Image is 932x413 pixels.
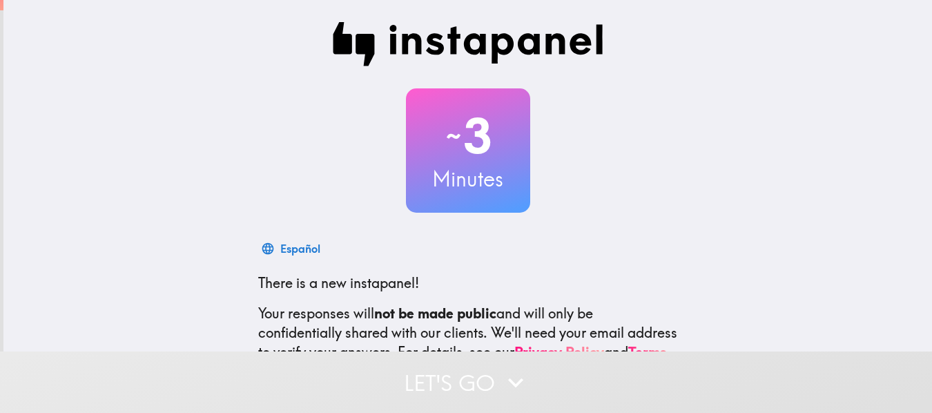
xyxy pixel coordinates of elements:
[258,274,419,291] span: There is a new instapanel!
[444,115,463,157] span: ~
[374,305,496,322] b: not be made public
[406,164,530,193] h3: Minutes
[258,235,326,262] button: Español
[406,108,530,164] h2: 3
[280,239,320,258] div: Español
[333,22,603,66] img: Instapanel
[628,343,667,361] a: Terms
[514,343,604,361] a: Privacy Policy
[258,304,678,362] p: Your responses will and will only be confidentially shared with our clients. We'll need your emai...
